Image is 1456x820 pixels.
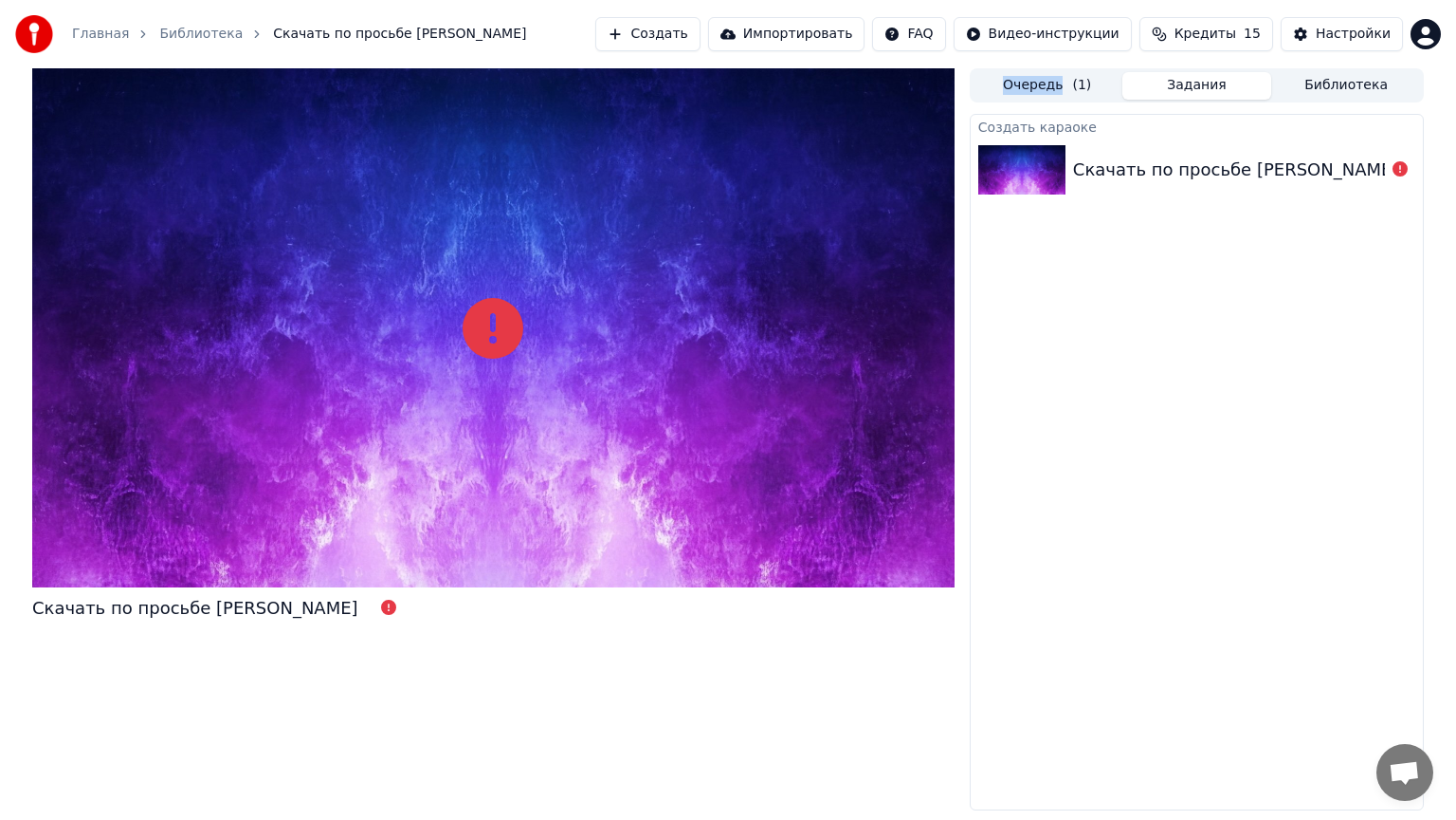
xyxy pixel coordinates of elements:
div: Скачать по просьбе [PERSON_NAME] [1073,157,1399,183]
button: Библиотека [1271,72,1421,100]
div: Настройки [1316,25,1391,44]
button: Настройки [1281,17,1403,51]
div: Создать караоке [971,115,1423,138]
span: Скачать по просьбе [PERSON_NAME] [273,25,526,44]
button: FAQ [872,17,945,51]
a: Библиотека [159,25,243,44]
a: Открытый чат [1376,744,1433,801]
span: Кредиты [1174,25,1236,44]
button: Очередь [973,72,1122,100]
button: Видео-инструкции [954,17,1132,51]
span: ( 1 ) [1072,76,1091,95]
div: Скачать по просьбе [PERSON_NAME] [32,595,358,622]
nav: breadcrumb [72,25,526,44]
img: youka [15,15,53,53]
a: Главная [72,25,129,44]
button: Задания [1122,72,1272,100]
button: Импортировать [708,17,865,51]
button: Кредиты15 [1139,17,1273,51]
button: Создать [595,17,700,51]
span: 15 [1244,25,1261,44]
